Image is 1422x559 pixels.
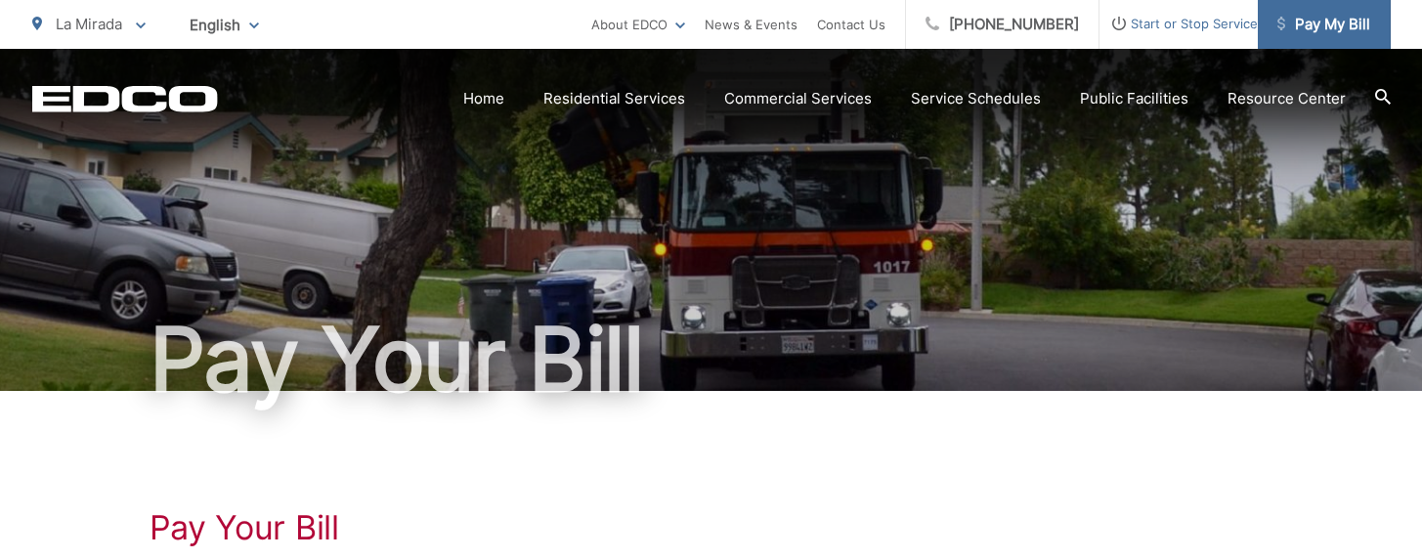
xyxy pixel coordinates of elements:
[463,87,504,110] a: Home
[150,508,1273,547] h1: Pay Your Bill
[911,87,1041,110] a: Service Schedules
[56,15,122,33] span: La Mirada
[724,87,872,110] a: Commercial Services
[1080,87,1188,110] a: Public Facilities
[1277,13,1370,36] span: Pay My Bill
[32,85,218,112] a: EDCD logo. Return to the homepage.
[175,8,274,42] span: English
[591,13,685,36] a: About EDCO
[705,13,797,36] a: News & Events
[817,13,885,36] a: Contact Us
[1228,87,1346,110] a: Resource Center
[32,311,1391,408] h1: Pay Your Bill
[543,87,685,110] a: Residential Services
